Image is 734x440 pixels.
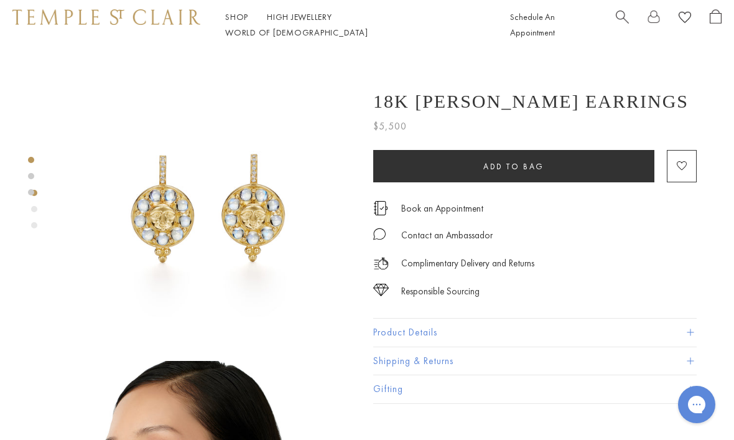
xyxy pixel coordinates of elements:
[616,9,629,40] a: Search
[373,284,389,296] img: icon_sourcing.svg
[679,9,691,29] a: View Wishlist
[401,202,483,215] a: Book an Appointment
[267,11,332,22] a: High JewelleryHigh Jewellery
[225,11,248,22] a: ShopShop
[510,11,555,38] a: Schedule An Appointment
[373,118,407,134] span: $5,500
[373,347,697,375] button: Shipping & Returns
[62,50,355,342] img: E34861-LUNAHABM
[401,284,480,299] div: Responsible Sourcing
[373,375,697,403] button: Gifting
[225,27,368,38] a: World of [DEMOGRAPHIC_DATA]World of [DEMOGRAPHIC_DATA]
[401,256,534,271] p: Complimentary Delivery and Returns
[672,381,722,428] iframe: Gorgias live chat messenger
[710,9,722,40] a: Open Shopping Bag
[401,228,493,243] div: Contact an Ambassador
[373,91,689,112] h1: 18K [PERSON_NAME] Earrings
[31,187,37,238] div: Product gallery navigation
[12,9,200,24] img: Temple St. Clair
[373,319,697,347] button: Product Details
[373,228,386,240] img: MessageIcon-01_2.svg
[373,150,654,182] button: Add to bag
[373,201,388,215] img: icon_appointment.svg
[373,256,389,271] img: icon_delivery.svg
[483,161,544,172] span: Add to bag
[225,9,482,40] nav: Main navigation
